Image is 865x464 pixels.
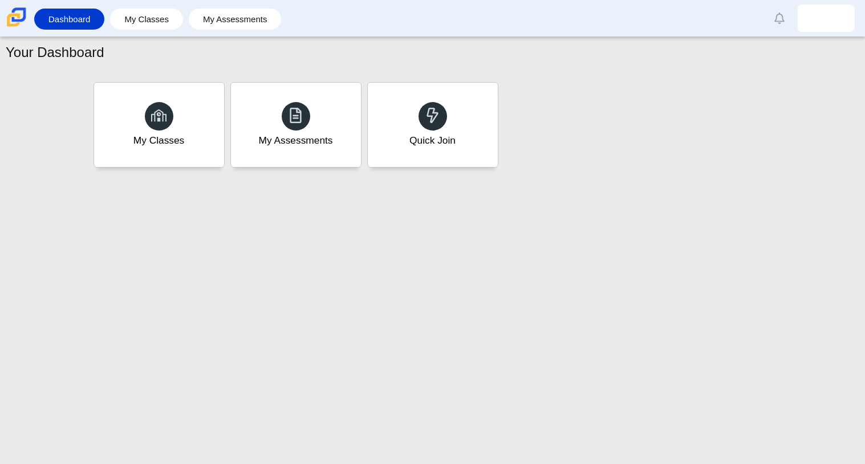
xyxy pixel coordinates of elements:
[5,5,29,29] img: Carmen School of Science & Technology
[6,43,104,62] h1: Your Dashboard
[230,82,362,168] a: My Assessments
[194,9,276,30] a: My Assessments
[94,82,225,168] a: My Classes
[259,133,333,148] div: My Assessments
[133,133,185,148] div: My Classes
[817,9,835,27] img: erick.ramirezcorte.EAdIJP
[367,82,498,168] a: Quick Join
[40,9,99,30] a: Dashboard
[767,6,792,31] a: Alerts
[798,5,855,32] a: erick.ramirezcorte.EAdIJP
[116,9,177,30] a: My Classes
[5,21,29,31] a: Carmen School of Science & Technology
[409,133,456,148] div: Quick Join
